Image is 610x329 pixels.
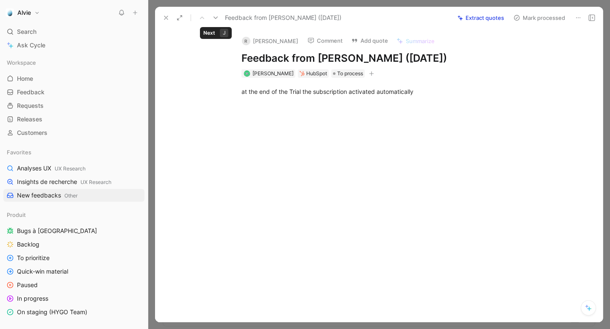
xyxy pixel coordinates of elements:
[17,254,50,262] span: To prioritize
[3,86,144,99] a: Feedback
[3,146,144,159] div: Favorites
[244,71,249,76] img: avatar
[242,37,250,45] div: R
[510,12,569,24] button: Mark processed
[3,279,144,291] a: Paused
[3,208,144,221] div: Produit
[220,29,228,37] div: J
[406,37,435,45] span: Summarize
[3,25,144,38] div: Search
[337,69,363,78] span: To process
[3,72,144,85] a: Home
[393,35,438,47] button: Summarize
[7,211,26,219] span: Produit
[3,7,42,19] button: AlvieAlvie
[3,56,144,69] div: Workspace
[17,164,86,173] span: Analyses UX
[3,208,144,318] div: ProduitBugs à [GEOGRAPHIC_DATA]BacklogTo prioritizeQuick-win materialPausedIn progressOn staging ...
[252,70,294,77] span: [PERSON_NAME]
[3,292,144,305] a: In progress
[17,294,48,303] span: In progress
[17,9,31,16] h1: Alvie
[7,58,36,67] span: Workspace
[3,225,144,237] a: Bugs à [GEOGRAPHIC_DATA]
[241,87,535,96] div: at the end of the Trial the subscription activated automatically
[304,35,347,47] button: Comment
[3,126,144,139] a: Customers
[17,240,39,249] span: Backlog
[3,238,144,251] a: Backlog
[3,265,144,278] a: Quick-win material
[17,115,42,123] span: Releases
[17,27,36,37] span: Search
[3,306,144,318] a: On staging (HYGO Team)
[17,191,78,200] span: New feedbacks
[17,40,45,50] span: Ask Cycle
[241,52,535,65] h1: Feedback from [PERSON_NAME] ([DATE])
[3,113,144,126] a: Releases
[3,162,144,175] a: Analyses UXUX Research
[306,69,327,78] div: HubSpot
[3,189,144,202] a: New feedbacksOther
[203,29,215,37] div: Next
[55,165,86,172] span: UX Research
[331,69,365,78] div: To process
[17,101,44,110] span: Requests
[7,148,31,156] span: Favorites
[64,192,78,199] span: Other
[80,179,111,185] span: UX Research
[347,35,392,47] button: Add quote
[3,39,144,52] a: Ask Cycle
[238,35,302,47] button: R[PERSON_NAME]
[17,227,97,235] span: Bugs à [GEOGRAPHIC_DATA]
[225,13,341,23] span: Feedback from [PERSON_NAME] ([DATE])
[17,308,87,316] span: On staging (HYGO Team)
[17,178,111,186] span: Insights de recherche
[3,99,144,112] a: Requests
[17,267,68,276] span: Quick-win material
[3,175,144,188] a: Insights de rechercheUX Research
[454,12,508,24] button: Extract quotes
[3,252,144,264] a: To prioritize
[6,8,14,17] img: Alvie
[17,88,44,96] span: Feedback
[17,129,47,137] span: Customers
[17,281,38,289] span: Paused
[17,74,33,83] span: Home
